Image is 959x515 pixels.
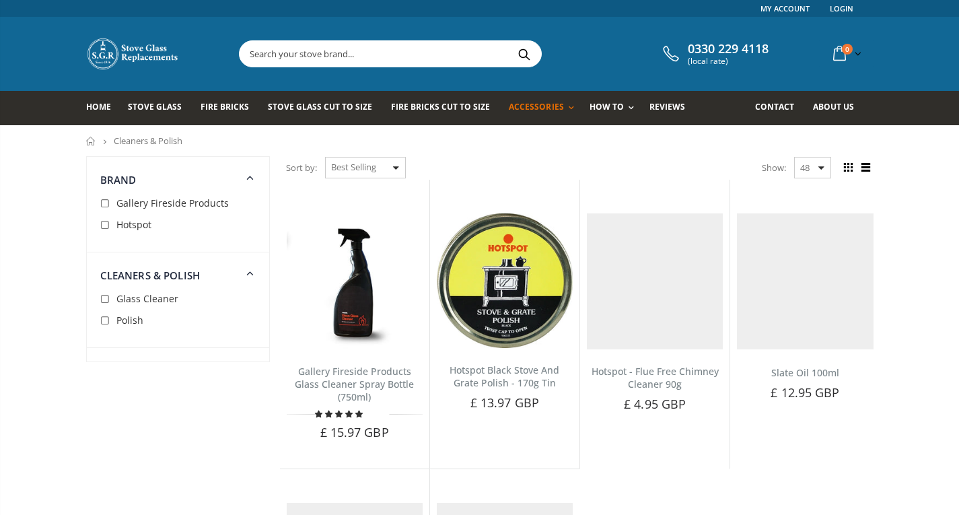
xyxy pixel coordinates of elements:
[128,91,192,125] a: Stove Glass
[590,91,641,125] a: How To
[509,91,580,125] a: Accessories
[128,101,182,112] span: Stove Glass
[624,396,686,412] span: £ 4.95 GBP
[116,218,151,231] span: Hotspot
[509,41,540,67] button: Search
[771,384,839,401] span: £ 12.95 GBP
[100,269,201,282] span: Cleaners & Polish
[813,91,864,125] a: About us
[86,137,96,145] a: Home
[286,156,317,180] span: Sort by:
[86,91,121,125] a: Home
[859,160,874,175] span: List view
[268,101,372,112] span: Stove Glass Cut To Size
[688,57,769,66] span: (local rate)
[100,173,137,186] span: Brand
[287,213,423,349] img: The Gallery Stove Glass Cleaner Spray Bottle (750ml)
[841,160,856,175] span: Grid view
[315,409,365,419] span: 5.00 stars
[762,157,786,178] span: Show:
[828,40,864,67] a: 0
[590,101,624,112] span: How To
[437,213,573,348] img: Hotspot Black Stove And Grate Polish - 170g Tin
[320,424,389,440] span: £ 15.97 GBP
[116,314,143,327] span: Polish
[295,365,414,403] a: Gallery Fireside Products Glass Cleaner Spray Bottle (750ml)
[660,42,769,66] a: 0330 229 4118 (local rate)
[268,91,382,125] a: Stove Glass Cut To Size
[201,91,259,125] a: Fire Bricks
[649,101,685,112] span: Reviews
[771,366,839,379] a: Slate Oil 100ml
[470,394,539,411] span: £ 13.97 GBP
[755,91,804,125] a: Contact
[813,101,854,112] span: About us
[240,41,692,67] input: Search your stove brand...
[86,37,180,71] img: Stove Glass Replacement
[450,364,559,389] a: Hotspot Black Stove And Grate Polish - 170g Tin
[391,101,490,112] span: Fire Bricks Cut To Size
[755,101,794,112] span: Contact
[201,101,249,112] span: Fire Bricks
[688,42,769,57] span: 0330 229 4118
[86,101,111,112] span: Home
[114,135,182,147] span: Cleaners & Polish
[116,292,178,305] span: Glass Cleaner
[391,91,500,125] a: Fire Bricks Cut To Size
[649,91,695,125] a: Reviews
[509,101,563,112] span: Accessories
[116,197,229,209] span: Gallery Fireside Products
[592,365,719,390] a: Hotspot - Flue Free Chimney Cleaner 90g
[842,44,853,55] span: 0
